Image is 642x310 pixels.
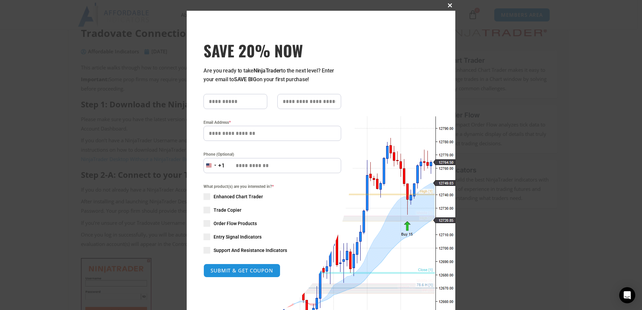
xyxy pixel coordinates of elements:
[203,183,341,190] span: What product(s) are you interested in?
[203,193,341,200] label: Enhanced Chart Trader
[254,67,281,74] strong: NinjaTrader
[203,220,341,227] label: Order Flow Products
[214,247,287,254] span: Support And Resistance Indicators
[203,119,341,126] label: Email Address
[203,207,341,213] label: Trade Copier
[214,234,262,240] span: Entry Signal Indicators
[214,220,257,227] span: Order Flow Products
[203,66,341,84] p: Are you ready to take to the next level? Enter your email to on your first purchase!
[234,76,257,83] strong: SAVE BIG
[203,264,280,277] button: SUBMIT & GET COUPON
[203,247,341,254] label: Support And Resistance Indicators
[214,207,241,213] span: Trade Copier
[203,158,225,173] button: Selected country
[214,193,263,200] span: Enhanced Chart Trader
[203,151,341,158] label: Phone (Optional)
[619,287,635,303] div: Open Intercom Messenger
[203,234,341,240] label: Entry Signal Indicators
[218,161,225,170] div: +1
[203,41,341,60] span: SAVE 20% NOW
